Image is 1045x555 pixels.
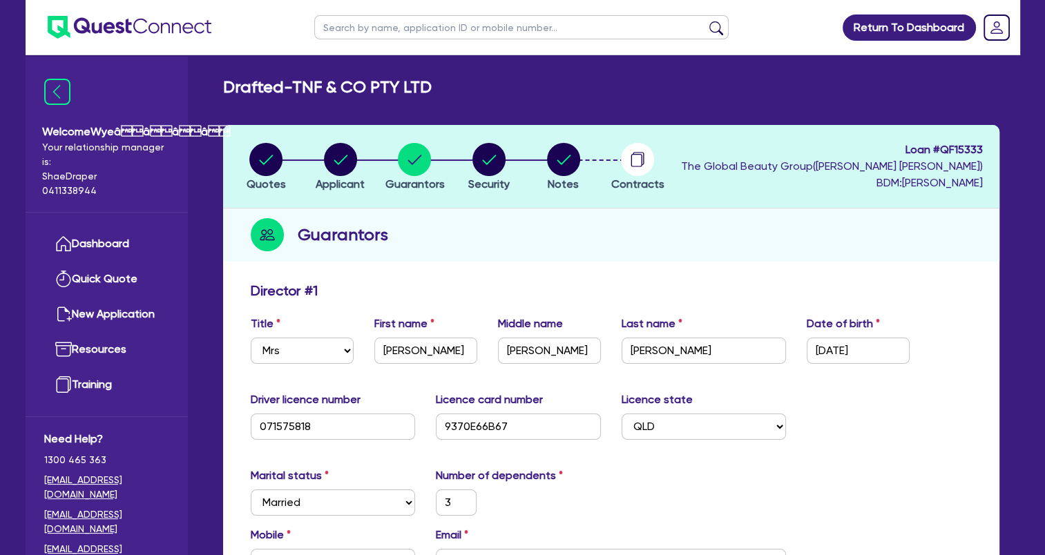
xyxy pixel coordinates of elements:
label: Title [251,315,280,332]
label: Middle name [498,315,563,332]
button: Applicant [315,142,365,193]
span: Contracts [611,177,664,191]
button: Contracts [611,142,665,193]
span: Guarantors [385,177,444,191]
a: Dashboard [44,226,169,262]
a: Return To Dashboard [843,14,976,41]
label: Email [436,527,468,543]
button: Quotes [246,142,287,193]
label: Marital status [251,467,329,484]
span: Security [468,177,510,191]
h2: Drafted - TNF & CO PTY LTD [223,77,432,97]
input: Search by name, application ID or mobile number... [314,15,729,39]
a: [EMAIL_ADDRESS][DOMAIN_NAME] [44,473,169,502]
span: Loan # QF15333 [681,142,983,158]
img: quest-connect-logo-blue [48,16,211,39]
span: Quotes [247,177,286,191]
img: training [55,376,72,393]
input: DD / MM / YYYY [807,338,910,364]
h2: Guarantors [298,222,388,247]
label: Driver licence number [251,391,361,408]
label: Licence state [622,391,693,408]
a: Training [44,367,169,402]
a: [EMAIL_ADDRESS][DOMAIN_NAME] [44,507,169,536]
button: Guarantors [384,142,445,193]
a: Resources [44,332,169,367]
span: The Global Beauty Group ( [PERSON_NAME] [PERSON_NAME] ) [681,159,983,173]
label: Last name [622,315,682,332]
label: Date of birth [807,315,880,332]
span: Notes [548,177,579,191]
a: New Application [44,297,169,332]
span: Welcome Wyeââââ [42,124,171,140]
label: Mobile [251,527,291,543]
label: Licence card number [436,391,543,408]
button: Security [468,142,510,193]
a: Quick Quote [44,262,169,297]
h3: Director # 1 [251,282,318,299]
label: First name [374,315,434,332]
img: quick-quote [55,271,72,287]
span: BDM: [PERSON_NAME] [681,175,983,191]
button: Notes [546,142,581,193]
span: 1300 465 363 [44,453,169,467]
span: Applicant [316,177,365,191]
img: icon-menu-close [44,79,70,105]
span: Your relationship manager is: Shae Draper 0411338944 [42,140,171,198]
span: Need Help? [44,431,169,447]
img: step-icon [251,218,284,251]
a: Dropdown toggle [979,10,1015,46]
img: resources [55,341,72,358]
img: new-application [55,306,72,322]
label: Number of dependents [436,467,563,484]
